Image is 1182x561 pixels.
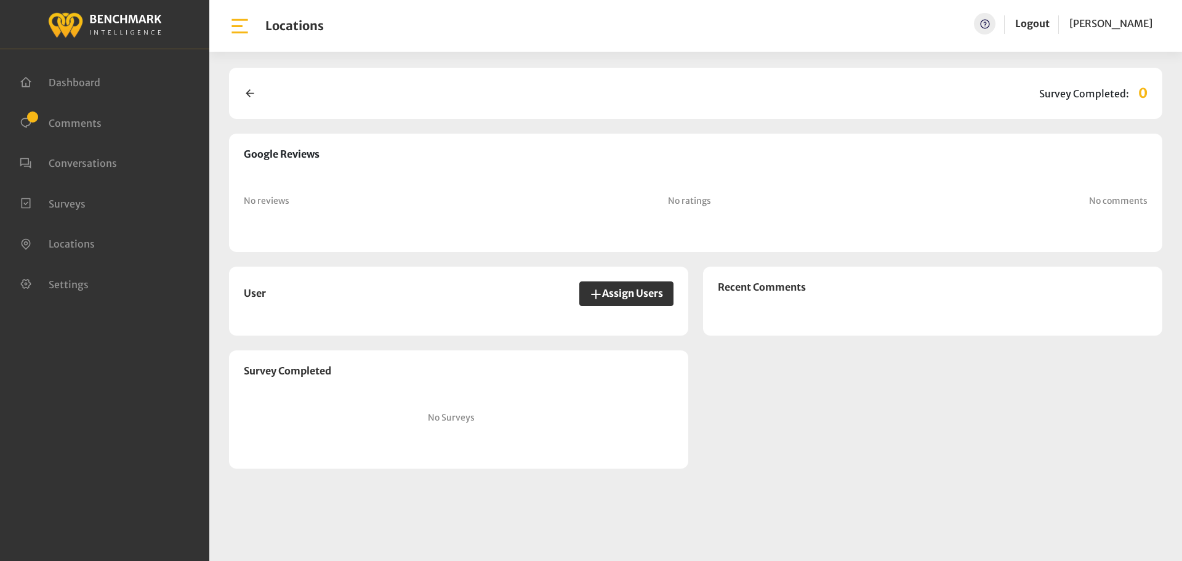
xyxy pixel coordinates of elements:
a: Logout [1015,13,1050,34]
a: Logout [1015,17,1050,30]
img: benchmark [47,9,162,39]
span: Dashboard [49,76,100,89]
img: bar [229,15,251,37]
p: Survey Completed: [1039,86,1129,101]
span: Settings [49,278,89,290]
a: Comments [20,116,102,128]
a: Conversations [20,156,117,168]
h3: User [244,288,266,299]
p: No Surveys [244,411,659,424]
h1: Locations [265,18,324,33]
p: No ratings [668,195,711,208]
span: Comments [49,116,102,129]
button: Assign Users [579,281,673,306]
a: Settings [20,277,89,289]
a: Dashboard [20,75,100,87]
a: [PERSON_NAME] [1069,13,1152,34]
p: 0 [1138,83,1148,103]
span: Surveys [49,197,86,209]
a: Locations [20,236,95,249]
h3: Survey Completed [244,365,673,377]
span: Conversations [49,157,117,169]
span: Locations [49,238,95,250]
a: Surveys [20,196,86,209]
span: [PERSON_NAME] [1069,17,1152,30]
h3: Recent Comments [718,281,806,293]
p: No reviews [244,195,289,208]
h3: Google Reviews [244,148,1148,160]
p: No comments [1089,195,1148,208]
